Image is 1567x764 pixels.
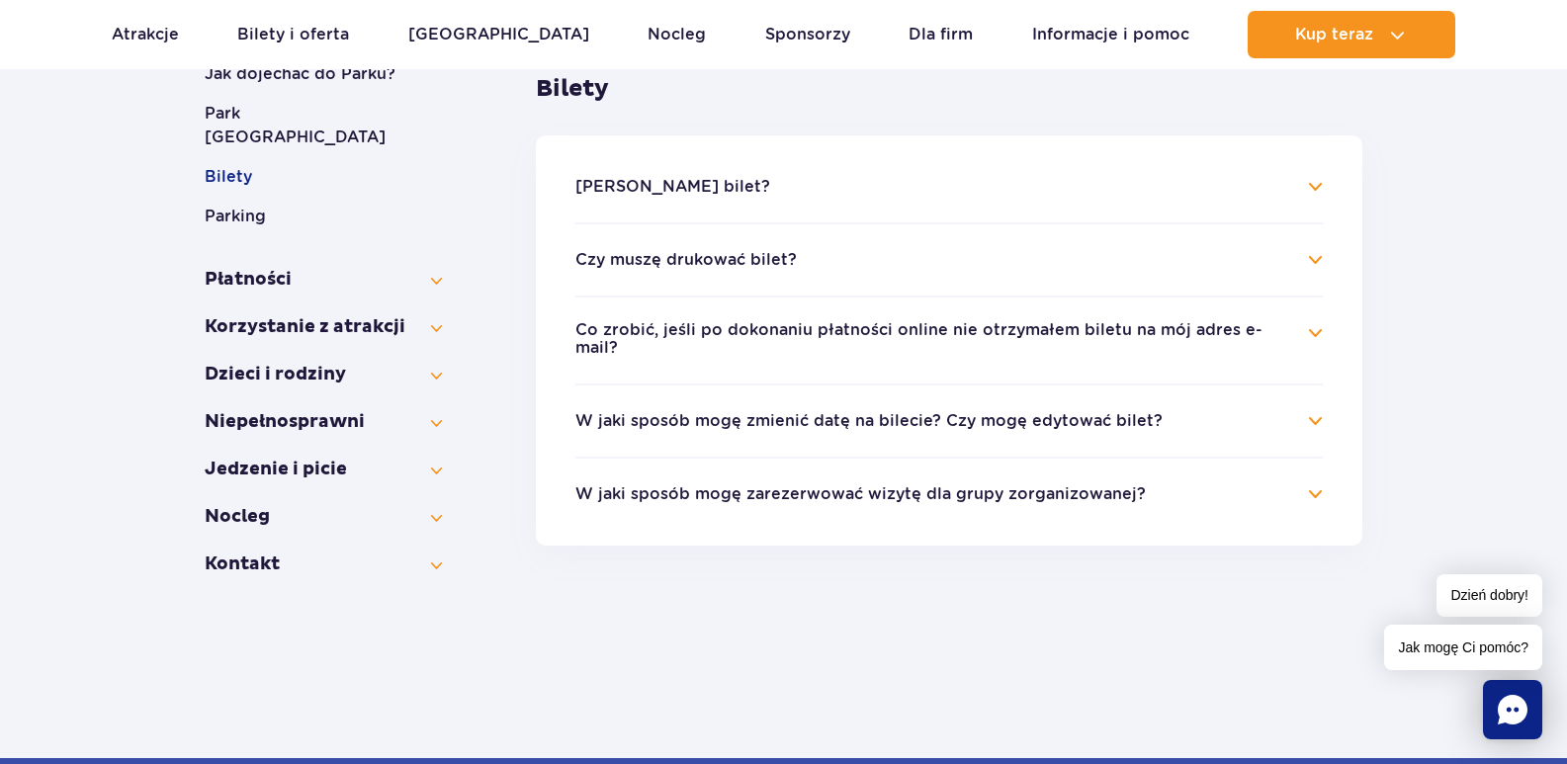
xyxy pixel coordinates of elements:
[1483,680,1542,739] div: Chat
[575,412,1163,430] button: W jaki sposób mogę zmienić datę na bilecie? Czy mogę edytować bilet?
[205,410,442,434] button: Niepełno­sprawni
[1436,574,1542,617] span: Dzień dobry!
[1295,26,1373,43] span: Kup teraz
[575,251,797,269] button: Czy muszę drukować bilet?
[1384,625,1542,670] span: Jak mogę Ci pomóc?
[575,321,1293,358] button: Co zrobić, jeśli po dokonaniu płatności online nie otrzymałem biletu na mój adres e-mail?
[205,205,442,228] button: Parking
[1248,11,1455,58] button: Kup teraz
[205,505,442,529] button: Nocleg
[205,62,442,86] button: Jak dojechać do Parku?
[205,458,442,481] button: Jedzenie i picie
[536,74,1362,104] h3: Bilety
[205,315,442,339] button: Korzystanie z atrakcji
[909,11,973,58] a: Dla firm
[205,552,442,576] button: Kontakt
[575,178,770,196] button: [PERSON_NAME] bilet?
[205,363,442,386] button: Dzieci i rodziny
[765,11,850,58] a: Sponsorzy
[205,165,442,189] button: Bilety
[205,268,442,292] button: Płatności
[112,11,179,58] a: Atrakcje
[408,11,589,58] a: [GEOGRAPHIC_DATA]
[575,485,1146,503] button: W jaki sposób mogę zarezerwować wizytę dla grupy zorganizowanej?
[237,11,349,58] a: Bilety i oferta
[205,102,442,149] button: Park [GEOGRAPHIC_DATA]
[648,11,706,58] a: Nocleg
[1032,11,1189,58] a: Informacje i pomoc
